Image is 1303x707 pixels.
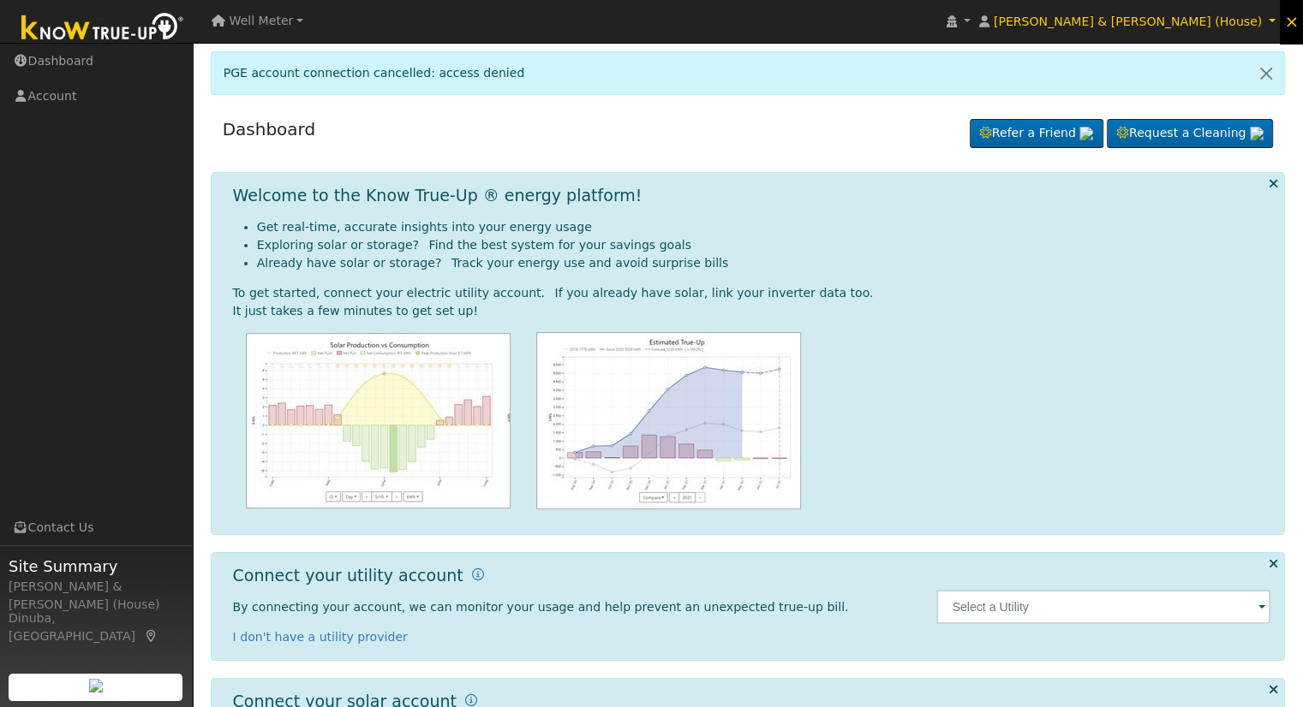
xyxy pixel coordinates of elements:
[9,609,183,645] div: Dinuba, [GEOGRAPHIC_DATA]
[13,9,193,48] img: Know True-Up
[1250,127,1264,140] img: retrieve
[211,51,1286,95] div: PGE account connection cancelled: access denied
[223,119,316,140] a: Dashboard
[233,600,849,614] span: By connecting your account, we can monitor your usage and help prevent an unexpected true-up bill.
[233,630,408,644] a: I don't have a utility provider
[257,254,1271,272] li: Already have solar or storage? Track your energy use and avoid surprise bills
[233,284,1271,302] div: To get started, connect your electric utility account. If you already have solar, link your inver...
[144,629,159,643] a: Map
[1107,119,1273,148] a: Request a Cleaning
[9,578,183,614] div: [PERSON_NAME] & [PERSON_NAME] (House)
[936,590,1270,624] input: Select a Utility
[233,302,1271,320] div: It just takes a few minutes to get set up!
[233,566,463,585] h1: Connect your utility account
[233,186,643,205] h1: Welcome to the Know True-Up ® energy platform!
[1284,11,1299,32] span: ×
[257,218,1271,236] li: Get real-time, accurate insights into your energy usage
[230,14,294,27] span: Well Meter
[89,679,103,692] img: retrieve
[9,555,183,578] span: Site Summary
[257,236,1271,254] li: Exploring solar or storage? Find the best system for your savings goals
[970,119,1103,148] a: Refer a Friend
[1248,52,1284,94] a: Close
[1079,127,1093,140] img: retrieve
[994,15,1262,28] span: [PERSON_NAME] & [PERSON_NAME] (House)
